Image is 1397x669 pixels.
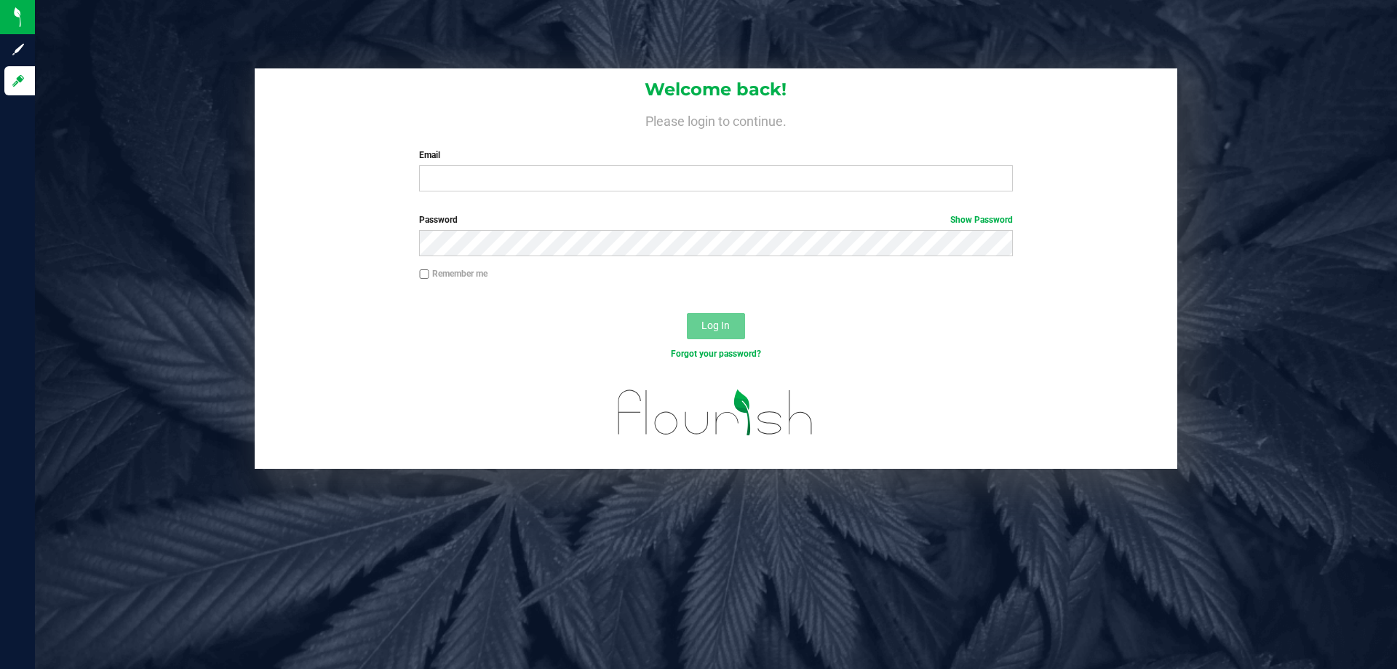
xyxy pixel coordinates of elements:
[671,349,761,359] a: Forgot your password?
[255,80,1177,99] h1: Welcome back!
[11,74,25,88] inline-svg: Log in
[419,269,429,280] input: Remember me
[419,215,458,225] span: Password
[687,313,745,339] button: Log In
[701,320,730,331] span: Log In
[11,42,25,57] inline-svg: Sign up
[255,111,1177,128] h4: Please login to continue.
[419,267,487,280] label: Remember me
[419,149,1012,162] label: Email
[600,376,831,450] img: flourish_logo.svg
[950,215,1013,225] a: Show Password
